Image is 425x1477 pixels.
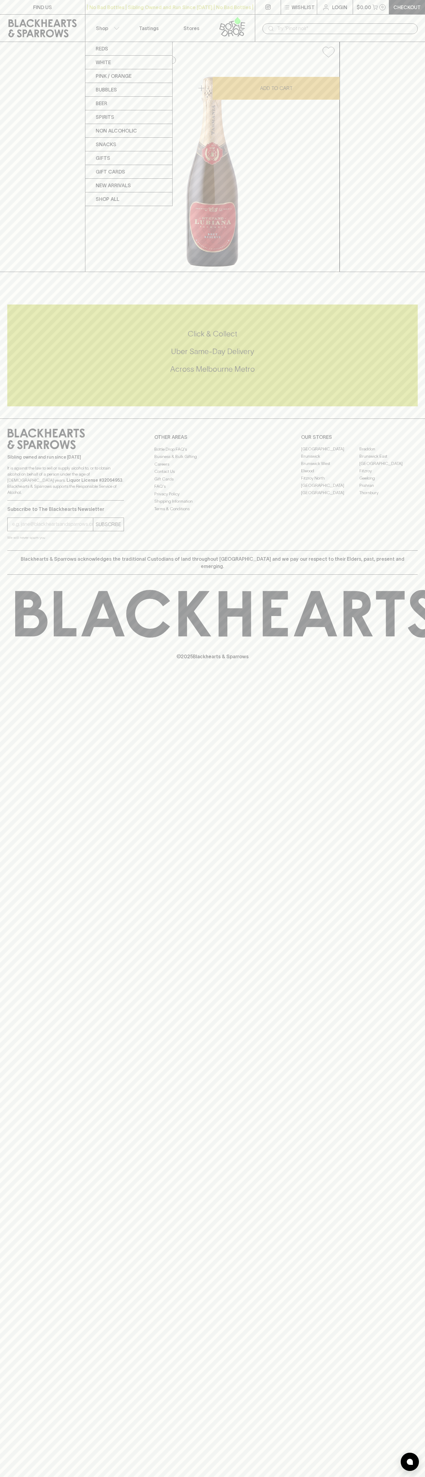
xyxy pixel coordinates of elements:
[85,42,172,56] a: Reds
[407,1459,413,1465] img: bubble-icon
[85,165,172,179] a: Gift Cards
[85,192,172,206] a: SHOP ALL
[96,100,107,107] p: Beer
[85,56,172,69] a: White
[85,110,172,124] a: Spirits
[85,138,172,151] a: Snacks
[96,141,116,148] p: Snacks
[85,69,172,83] a: Pink / Orange
[96,86,117,93] p: Bubbles
[96,195,119,203] p: SHOP ALL
[96,182,131,189] p: New Arrivals
[96,154,110,162] p: Gifts
[96,72,132,80] p: Pink / Orange
[85,124,172,138] a: Non Alcoholic
[85,151,172,165] a: Gifts
[96,168,125,175] p: Gift Cards
[96,127,137,134] p: Non Alcoholic
[85,97,172,110] a: Beer
[85,83,172,97] a: Bubbles
[96,59,111,66] p: White
[96,45,108,52] p: Reds
[85,179,172,192] a: New Arrivals
[96,113,114,121] p: Spirits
